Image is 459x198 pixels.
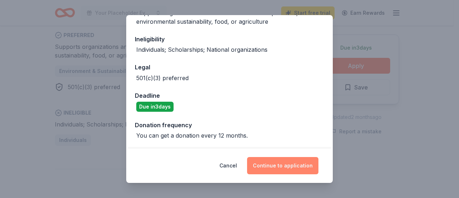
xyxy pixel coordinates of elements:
[136,102,174,112] div: Due in 3 days
[136,9,324,26] div: Supports organizations and events related to cooperatives, environmental sustainability, food, or...
[135,63,324,72] div: Legal
[136,131,248,140] div: You can get a donation every 12 months.
[135,91,324,100] div: Deadline
[136,74,189,82] div: 501(c)(3) preferred
[135,120,324,130] div: Donation frequency
[247,157,318,174] button: Continue to application
[136,45,268,54] div: Individuals; Scholarships; National organizations
[219,157,237,174] button: Cancel
[135,34,324,44] div: Ineligibility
